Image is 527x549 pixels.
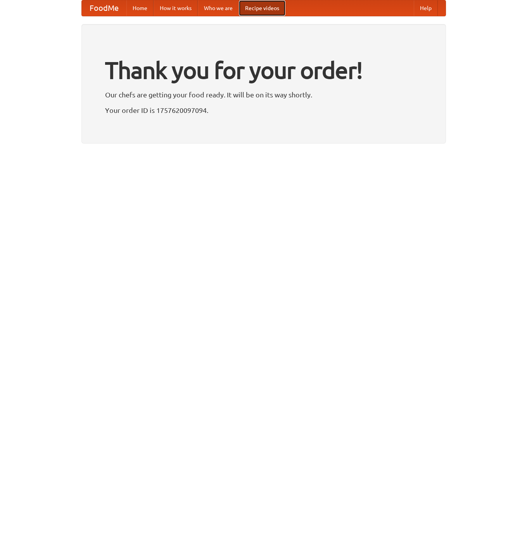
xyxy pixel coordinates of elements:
[126,0,154,16] a: Home
[105,52,422,89] h1: Thank you for your order!
[198,0,239,16] a: Who we are
[414,0,438,16] a: Help
[105,104,422,116] p: Your order ID is 1757620097094.
[105,89,422,100] p: Our chefs are getting your food ready. It will be on its way shortly.
[154,0,198,16] a: How it works
[239,0,285,16] a: Recipe videos
[82,0,126,16] a: FoodMe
